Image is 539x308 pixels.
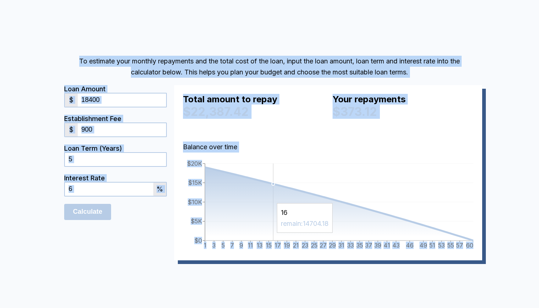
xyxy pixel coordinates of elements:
tspan: 39 [374,242,381,249]
div: Loan Amount [64,85,167,93]
tspan: 53 [438,242,445,249]
tspan: $0 [194,236,202,244]
div: Loan Term (Years) [64,144,167,152]
tspan: 49 [419,242,427,249]
input: 0 [78,123,166,136]
tspan: 55 [447,242,454,249]
tspan: 17 [275,242,281,249]
tspan: 31 [338,242,344,249]
tspan: 35 [356,242,363,249]
tspan: 7 [230,242,234,249]
tspan: 51 [429,242,435,249]
tspan: 3 [212,242,216,249]
div: $ [65,123,78,136]
p: To estimate your monthly repayments and the total cost of the loan, input the loan amount, loan t... [64,56,475,78]
tspan: 29 [329,242,336,249]
input: 0 [78,93,166,107]
input: 0 [65,183,153,196]
tspan: 33 [347,242,354,249]
tspan: 21 [293,242,299,249]
tspan: 23 [302,242,308,249]
tspan: 41 [384,242,390,249]
tspan: 9 [239,242,243,249]
tspan: 57 [456,242,463,249]
input: 0 [65,153,166,166]
tspan: $20K [187,159,202,167]
tspan: 13 [257,242,263,249]
tspan: $10K [188,198,202,205]
tspan: 11 [248,242,253,249]
tspan: 19 [284,242,290,249]
tspan: 1 [204,242,206,249]
tspan: 43 [392,242,400,249]
p: Balance over time [183,142,473,153]
tspan: 27 [320,242,327,249]
div: $ [65,93,78,107]
div: % [153,183,166,196]
tspan: 46 [406,242,414,249]
tspan: 60 [466,242,473,249]
input: Calculate [64,204,111,220]
tspan: 25 [311,242,318,249]
div: $373.12 [333,104,473,119]
tspan: $15K [188,179,202,186]
div: Your repayments [333,94,473,108]
div: Interest Rate [64,174,167,182]
div: Establishment Fee [64,115,167,122]
tspan: 15 [266,242,272,249]
tspan: $5K [191,217,202,225]
tspan: 37 [365,242,372,249]
div: $22,387.42 [183,104,324,119]
div: Total amount to repay [183,94,324,108]
tspan: 5 [221,242,225,249]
